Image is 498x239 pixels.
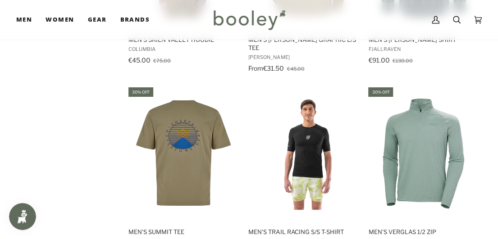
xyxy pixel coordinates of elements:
img: Booley [210,7,288,33]
div: 30% off [368,87,393,97]
span: €130.00 [392,58,412,64]
span: Fjallraven [368,46,478,52]
div: 30% off [128,87,153,97]
span: Men [16,15,32,24]
span: Men's Summit Tee [128,228,238,236]
span: Men's Trail Racing S/S T-Shirt [248,228,358,236]
span: Columbia [128,46,238,52]
span: [PERSON_NAME] [248,54,358,60]
img: Helly Hansen Men's Verglas 1/2 Zip Cactus - Booley Galway [367,97,480,210]
span: €91.00 [368,56,389,64]
span: €31.50 [263,64,284,72]
span: Gear [88,15,107,24]
span: Men's Verglas 1/2 Zip [368,228,478,236]
span: Brands [120,15,150,24]
iframe: Button to open loyalty program pop-up [9,203,36,230]
span: €45.00 [287,66,304,72]
img: COMPRESSPORT Men's Trail Racing S/S T-Shirt Black - Booley Galway [247,97,360,210]
span: Women [46,15,74,24]
span: From [248,64,263,72]
span: €45.00 [128,56,151,64]
img: Sherpa Adventure Gear Men's Summit Tee Sage - Booley Galway [127,97,240,210]
span: Men's [PERSON_NAME] Graphic L/S Tee [248,36,358,52]
span: €75.00 [153,58,171,64]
